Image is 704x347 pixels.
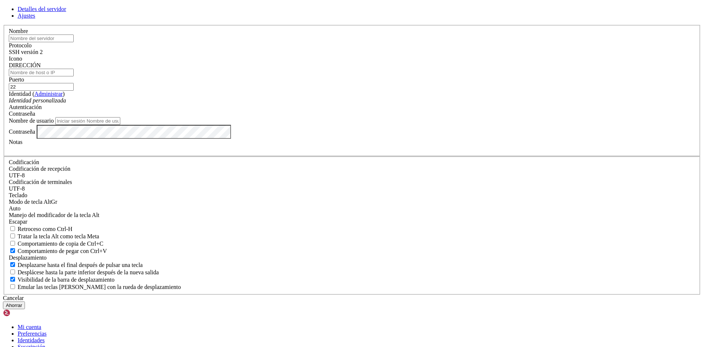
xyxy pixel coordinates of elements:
input: Desplácese hasta la parte inferior después de la nueva salida [10,270,15,274]
font: Comportamiento de pegar con Ctrl+V [18,248,107,254]
a: Detalles del servidor [18,6,66,12]
font: Teclado [9,192,27,198]
font: Contraseña [9,128,35,134]
font: Notas [9,139,22,145]
font: Desplácese hasta la parte inferior después de la nueva salida [18,269,159,275]
font: ( [32,91,34,97]
label: Si es verdadero, la tecla de retroceso debe enviar BS ('\x08', también conocido como ^H). De lo c... [9,226,72,232]
font: Escapar [9,218,27,225]
input: Nombre de host o IP [9,69,74,76]
input: Comportamiento de pegar con Ctrl+V [10,248,15,253]
label: Si desea desplazarse hasta el final con cualquier pulsación de tecla. [9,262,143,268]
input: Visibilidad de la barra de desplazamiento [10,277,15,282]
label: Establezca la codificación esperada para los datos recibidos del host. Si las codificaciones no c... [9,199,57,205]
input: Desplazarse hasta el final después de pulsar una tecla [10,262,15,267]
input: Nombre del servidor [9,35,74,42]
input: Número de puerto [9,83,74,91]
div: SSH versión 2 [9,49,695,55]
font: Comportamiento de copia de Ctrl+C [18,241,103,247]
font: Protocolo [9,42,32,48]
div: Identidad personalizada [9,97,695,104]
div: Escapar [9,218,695,225]
font: Icono [9,55,22,62]
img: Concha [3,309,45,317]
label: Controla cómo se maneja la tecla Alt. Escape: Envía el prefijo ESC. 8 bits: Agrega 128 al carácte... [9,212,99,218]
font: Desplazarse hasta el final después de pulsar una tecla [18,262,143,268]
font: Desplazamiento [9,254,47,261]
input: Emular las teclas [PERSON_NAME] con la rueda de desplazamiento [10,284,15,289]
font: Codificación de terminales [9,179,72,185]
a: Ajustes [18,12,35,19]
div: Auto [9,205,695,212]
font: Visibilidad de la barra de desplazamiento [18,276,114,283]
label: Establezca la codificación esperada para los datos recibidos del host. Si las codificaciones no c... [9,166,70,172]
input: Tratar la tecla Alt como tecla Meta [10,234,15,238]
input: Comportamiento de copia de Ctrl+C [10,241,15,246]
div: UTF-8 [9,172,695,179]
font: Modo de tecla AltGr [9,199,57,205]
label: Al usar el búfer de pantalla alternativo y DECCKM (Teclas de cursor de la aplicación) está activo... [9,284,181,290]
font: UTF-8 [9,172,25,178]
font: Manejo del modificador de la tecla Alt [9,212,99,218]
font: UTF-8 [9,185,25,192]
font: ) [63,91,65,97]
font: Tratar la tecla Alt como tecla Meta [18,233,99,239]
font: Identidad personalizada [9,97,66,104]
label: Desplácese hasta la parte inferior después de la nueva salida. [9,269,159,275]
font: Autenticación [9,104,42,110]
font: Codificación de recepción [9,166,70,172]
font: Nombre [9,28,28,34]
button: Ahorrar [3,301,25,309]
font: Auto [9,205,21,212]
label: Ctrl+C copia si es verdadero, envía ^C al host si es falso. Ctrl+Shift+C envía ^C al host si es v... [9,241,103,247]
label: Si la tecla Alt actúa como una tecla Meta o como una tecla Alt distinta. [9,233,99,239]
a: Preferencias [18,330,47,337]
font: Emular las teclas [PERSON_NAME] con la rueda de desplazamiento [18,284,181,290]
a: Mi cuenta [18,324,41,330]
input: Iniciar sesión Nombre de usuario [55,117,120,125]
font: Puerto [9,76,24,83]
a: Administrar [34,91,63,97]
font: SSH versión 2 [9,49,43,55]
font: Identidad [9,91,31,97]
font: Contraseña [9,111,35,117]
label: Ctrl+V pega si es verdadero, envía ^V al host si es falso. Ctrl+Shift+V envía ^V al host si es ve... [9,248,107,254]
font: Codificación [9,159,39,165]
a: Identidades [18,337,45,343]
div: UTF-8 [9,185,695,192]
font: Cancelar [3,295,24,301]
label: El modo de barra de desplazamiento vertical. [9,276,114,283]
font: Ahorrar [6,303,22,308]
div: Contraseña [9,111,695,117]
label: La codificación predeterminada de la terminal. ISO-2022 permite la traducción de mapas de caracte... [9,179,72,185]
font: Nombre de usuario [9,118,54,124]
font: DIRECCIÓN [9,62,41,68]
font: Retroceso como Ctrl-H [18,226,72,232]
input: Retroceso como Ctrl-H [10,226,15,231]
